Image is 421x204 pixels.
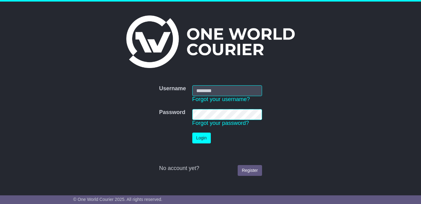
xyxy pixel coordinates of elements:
[192,120,249,126] a: Forgot your password?
[159,109,185,116] label: Password
[159,165,262,172] div: No account yet?
[192,133,211,143] button: Login
[238,165,262,176] a: Register
[73,197,162,202] span: © One World Courier 2025. All rights reserved.
[126,15,295,68] img: One World
[192,96,250,102] a: Forgot your username?
[159,85,186,92] label: Username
